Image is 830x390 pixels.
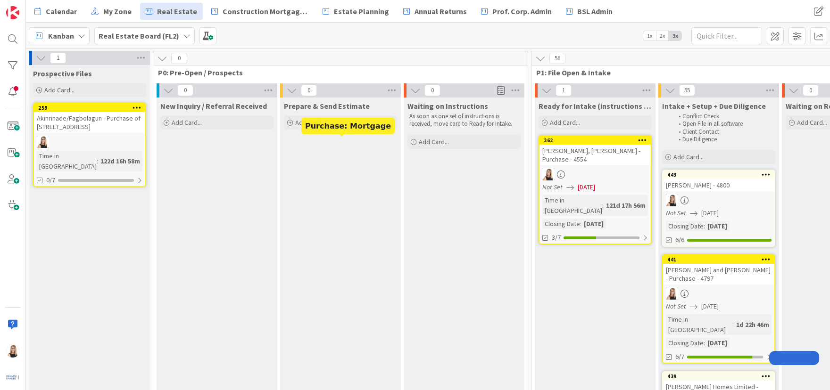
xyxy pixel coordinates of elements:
[103,6,132,17] span: My Zone
[803,85,819,96] span: 0
[542,195,602,216] div: Time in [GEOGRAPHIC_DATA]
[673,113,774,120] li: Conflict Check
[604,200,648,211] div: 121d 17h 56m
[6,6,19,19] img: Visit kanbanzone.com
[172,118,202,127] span: Add Card...
[734,319,772,330] div: 1d 22h 46m
[334,6,389,17] span: Estate Planning
[44,86,75,94] span: Add Card...
[643,31,656,41] span: 1x
[284,101,370,111] span: Prepare & Send Estimate
[398,3,473,20] a: Annual Returns
[177,85,193,96] span: 0
[539,101,652,111] span: Ready for Intake (instructions received)
[48,30,74,41] span: Kanban
[6,344,19,357] img: DB
[317,3,395,20] a: Estate Planning
[301,85,317,96] span: 0
[160,101,267,111] span: New Inquiry / Referral Received
[675,235,684,245] span: 6/6
[673,128,774,136] li: Client Contact
[666,338,704,348] div: Closing Date
[37,136,49,148] img: DB
[29,3,83,20] a: Calendar
[542,168,555,180] img: DB
[46,6,77,17] span: Calendar
[580,219,581,229] span: :
[675,352,684,362] span: 6/7
[158,68,516,77] span: P0: Pre-Open / Prospects
[34,104,145,112] div: 259
[701,208,719,218] span: [DATE]
[663,255,774,284] div: 441[PERSON_NAME] and [PERSON_NAME] - Purchase - 4797
[663,194,774,206] div: DB
[415,6,467,17] span: Annual Returns
[38,105,145,111] div: 259
[666,287,678,300] img: DB
[539,145,651,165] div: [PERSON_NAME], [PERSON_NAME] - Purchase - 4554
[295,118,325,127] span: Add Card...
[669,31,681,41] span: 3x
[50,52,66,64] span: 1
[691,27,762,44] input: Quick Filter...
[98,156,142,166] div: 122d 16h 58m
[667,373,774,380] div: 439
[704,221,705,231] span: :
[85,3,137,20] a: My Zone
[602,200,604,211] span: :
[673,136,774,143] li: Due Diligence
[663,264,774,284] div: [PERSON_NAME] and [PERSON_NAME] - Purchase - 4797
[663,179,774,191] div: [PERSON_NAME] - 4800
[663,255,774,264] div: 441
[37,151,97,171] div: Time in [GEOGRAPHIC_DATA]
[560,3,618,20] a: BSL Admin
[305,122,391,130] h5: Purchase: Mortgage
[732,319,734,330] span: :
[171,53,187,64] span: 0
[667,171,774,178] div: 443
[542,183,563,191] i: Not Set
[539,136,651,165] div: 262[PERSON_NAME], [PERSON_NAME] - Purchase - 4554
[542,219,580,229] div: Closing Date
[97,156,98,166] span: :
[424,85,440,96] span: 0
[577,6,613,17] span: BSL Admin
[549,53,565,64] span: 56
[552,233,561,243] span: 3/7
[666,209,686,217] i: Not Set
[666,302,686,310] i: Not Set
[140,3,203,20] a: Real Estate
[34,136,145,148] div: DB
[556,85,572,96] span: 1
[662,101,766,111] span: Intake + Setup + Due Diligence
[34,104,145,133] div: 259Akinrinade/Fagbolagun - Purchase of [STREET_ADDRESS]
[701,301,719,311] span: [DATE]
[663,171,774,191] div: 443[PERSON_NAME] - 4800
[492,6,552,17] span: Prof. Corp. Admin
[666,314,732,335] div: Time in [GEOGRAPHIC_DATA]
[663,372,774,381] div: 439
[705,221,730,231] div: [DATE]
[704,338,705,348] span: :
[223,6,308,17] span: Construction Mortgages - Draws
[673,153,704,161] span: Add Card...
[550,118,580,127] span: Add Card...
[539,136,651,145] div: 262
[666,221,704,231] div: Closing Date
[475,3,557,20] a: Prof. Corp. Admin
[673,120,774,128] li: Open File in all software
[157,6,197,17] span: Real Estate
[34,112,145,133] div: Akinrinade/Fagbolagun - Purchase of [STREET_ADDRESS]
[407,101,488,111] span: Waiting on Instructions
[46,175,55,185] span: 0/7
[667,256,774,263] div: 441
[679,85,695,96] span: 55
[578,182,595,192] span: [DATE]
[419,138,449,146] span: Add Card...
[666,194,678,206] img: DB
[544,137,651,144] div: 262
[539,168,651,180] div: DB
[99,31,179,41] b: Real Estate Board (FL2)
[206,3,314,20] a: Construction Mortgages - Draws
[33,69,92,78] span: Prospective Files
